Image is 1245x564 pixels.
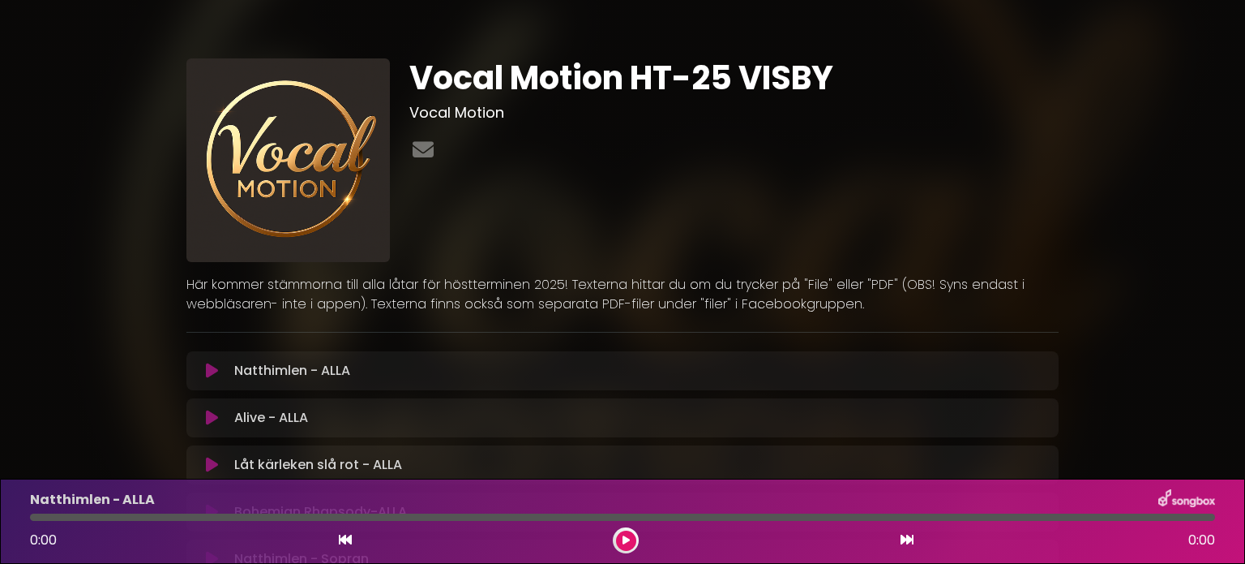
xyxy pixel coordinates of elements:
[234,361,350,381] p: Natthimlen - ALLA
[1188,531,1215,550] span: 0:00
[409,58,1059,97] h1: Vocal Motion HT-25 VISBY
[30,490,155,510] p: Natthimlen - ALLA
[1158,489,1215,510] img: songbox-logo-white.png
[186,58,390,262] img: pGlB4Q9wSIK9SaBErEAn
[30,531,57,549] span: 0:00
[409,104,1059,122] h3: Vocal Motion
[234,408,308,428] p: Alive - ALLA
[186,275,1059,314] p: Här kommer stämmorna till alla låtar för höstterminen 2025! Texterna hittar du om du trycker på "...
[234,455,402,475] p: Låt kärleken slå rot - ALLA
